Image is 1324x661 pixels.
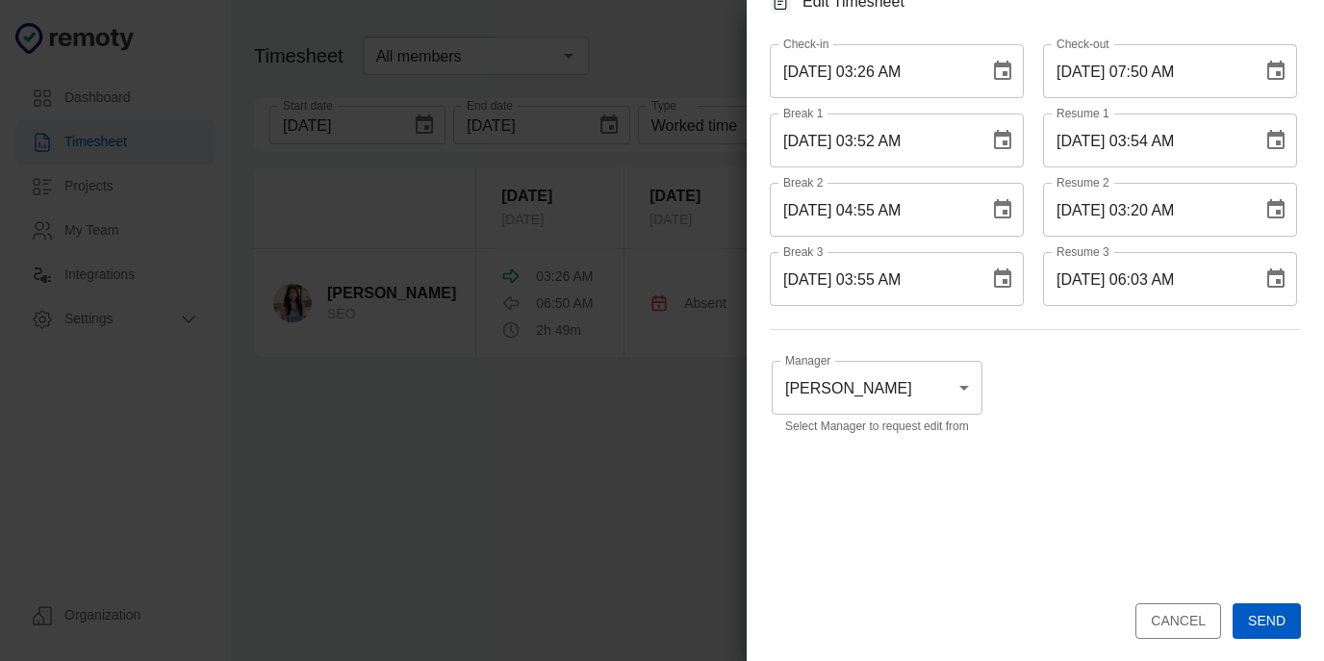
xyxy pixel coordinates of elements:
button: Choose date, selected date is Sep 19, 2025 [1257,191,1295,229]
input: mm/dd/yyyy hh:mm (a|p)m [770,114,976,167]
label: Break 1 [783,105,823,121]
p: Select Manager to request edit from [785,418,969,437]
button: Choose date, selected date is Sep 19, 2025 [1257,52,1295,90]
button: Choose date, selected date is Sep 18, 2025 [983,52,1022,90]
label: Break 2 [783,174,823,191]
button: Choose date, selected date is Sep 18, 2025 [1257,121,1295,160]
label: Break 3 [783,243,823,260]
label: Manager [785,352,830,369]
input: mm/dd/yyyy hh:mm (a|p)m [770,252,976,306]
button: Cancel [1135,603,1221,639]
button: Send [1233,603,1301,639]
input: mm/dd/yyyy hh:mm (a|p)m [1043,183,1249,237]
button: Choose date, selected date is Sep 19, 2025 [1257,260,1295,298]
label: Resume 1 [1057,105,1109,121]
input: mm/dd/yyyy hh:mm (a|p)m [1043,252,1249,306]
input: mm/dd/yyyy hh:mm (a|p)m [770,183,976,237]
input: mm/dd/yyyy hh:mm (a|p)m [1043,114,1249,167]
label: Resume 3 [1057,243,1109,260]
input: mm/dd/yyyy hh:mm (a|p)m [1043,44,1249,98]
label: Resume 2 [1057,174,1109,191]
button: Choose date, selected date is Sep 18, 2025 [983,191,1022,229]
label: Check-in [783,36,828,52]
input: mm/dd/yyyy hh:mm (a|p)m [770,44,976,98]
button: Choose date, selected date is Sep 19, 2025 [983,260,1022,298]
label: Check-out [1057,36,1109,52]
div: [PERSON_NAME] [772,361,982,415]
button: Choose date, selected date is Sep 18, 2025 [983,121,1022,160]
